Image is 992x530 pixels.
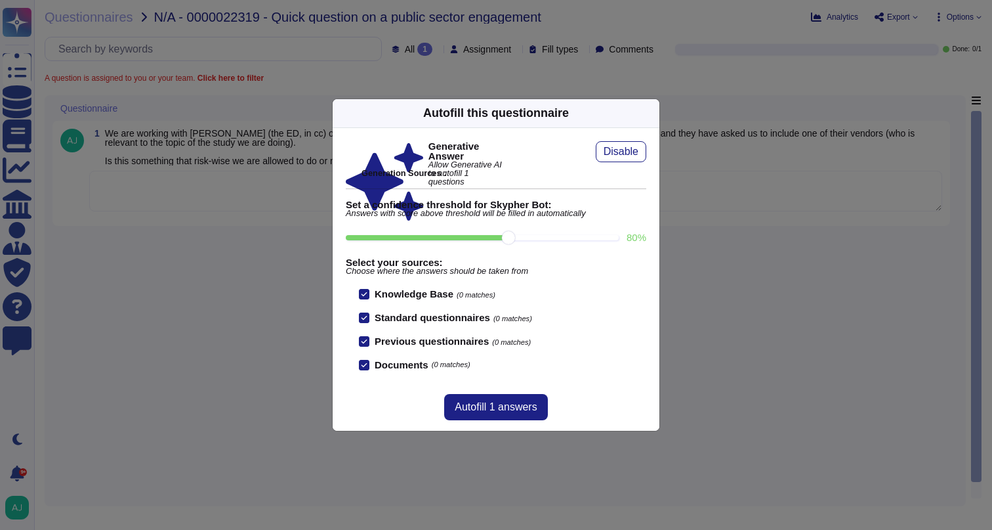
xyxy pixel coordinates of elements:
b: Set a confidence threshold for Skypher Bot: [346,200,646,210]
b: Generative Answer [428,141,506,161]
b: Previous questionnaires [375,336,489,347]
button: Disable [596,141,646,162]
span: (0 matches) [457,291,495,299]
button: Autofill 1 answers [444,394,547,420]
span: Allow Generative AI to autofill 1 questions [428,161,506,186]
span: Disable [604,146,638,157]
b: Documents [375,360,428,370]
span: (0 matches) [432,361,470,368]
b: Standard questionnaires [375,312,490,323]
label: 80 % [627,232,646,242]
span: (0 matches) [492,338,531,346]
span: Autofill 1 answers [455,402,537,412]
span: Answers with score above threshold will be filled in automatically [346,210,646,218]
span: (0 matches) [493,315,532,322]
div: Autofill this questionnaire [423,104,569,122]
span: Choose where the answers should be taken from [346,267,646,276]
b: Knowledge Base [375,288,453,299]
b: Generation Sources : [362,168,446,178]
b: Select your sources: [346,257,646,267]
